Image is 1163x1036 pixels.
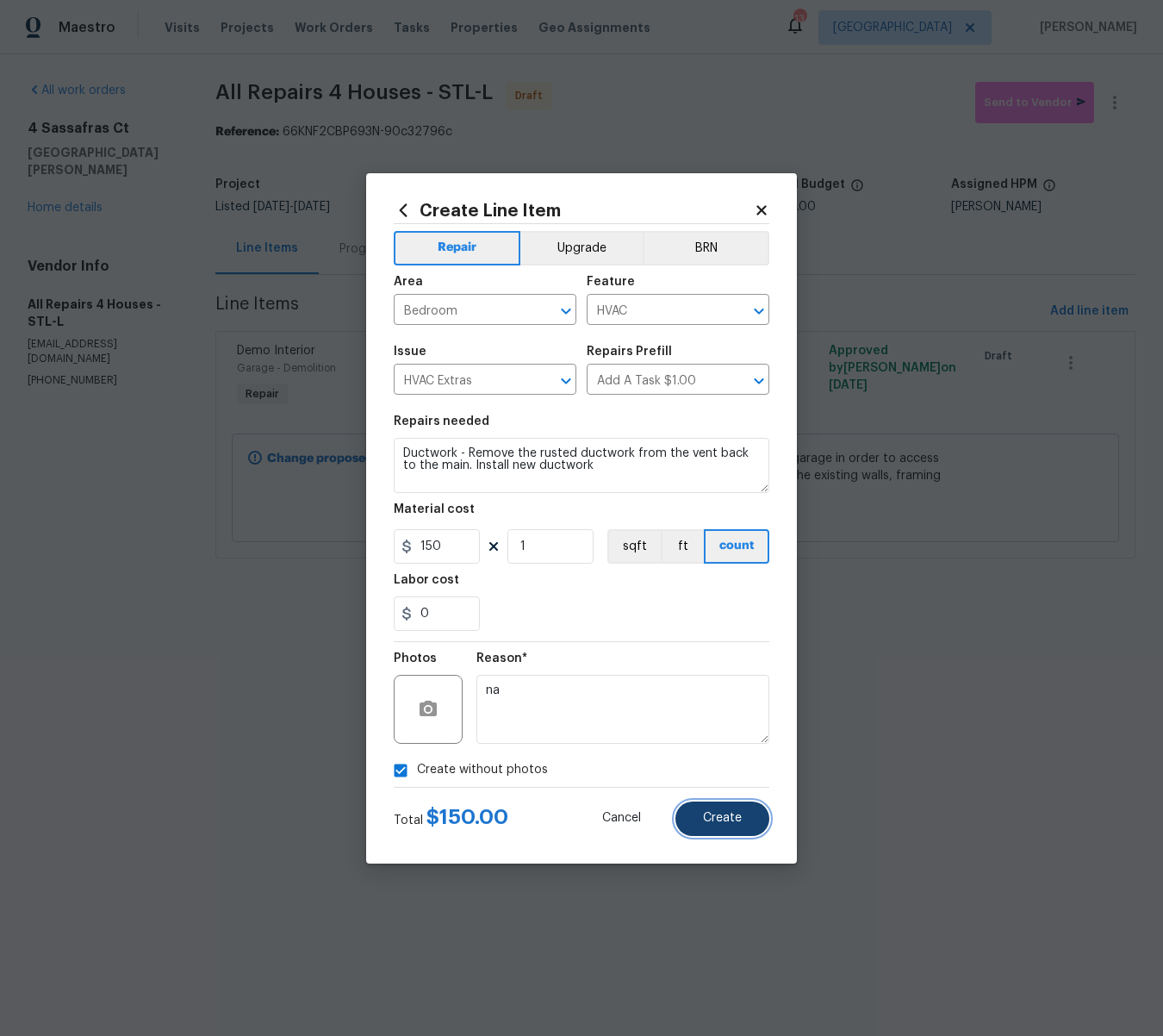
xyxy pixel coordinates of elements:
[394,503,475,515] h5: Material cost
[426,807,508,827] span: $ 150.00
[394,652,437,665] h5: Photos
[704,529,769,564] button: count
[394,276,423,288] h5: Area
[661,529,704,564] button: ft
[575,802,669,836] button: Cancel
[587,276,635,288] h5: Feature
[394,231,520,265] button: Repair
[675,802,769,836] button: Create
[394,808,508,829] div: Total
[476,675,769,744] textarea: na
[703,812,742,825] span: Create
[394,574,459,586] h5: Labor cost
[394,346,426,358] h5: Issue
[476,652,527,665] h5: Reason*
[394,415,489,428] h5: Repairs needed
[520,231,644,265] button: Upgrade
[643,231,769,265] button: BRN
[747,369,771,393] button: Open
[607,529,661,564] button: sqft
[394,438,769,493] textarea: Ductwork - Remove the rusted ductwork from the vent back to the main. Install new ductwork
[554,299,578,323] button: Open
[417,761,548,779] span: Create without photos
[587,346,672,358] h5: Repairs Prefill
[554,369,578,393] button: Open
[394,201,754,220] h2: Create Line Item
[747,299,771,323] button: Open
[602,812,641,825] span: Cancel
